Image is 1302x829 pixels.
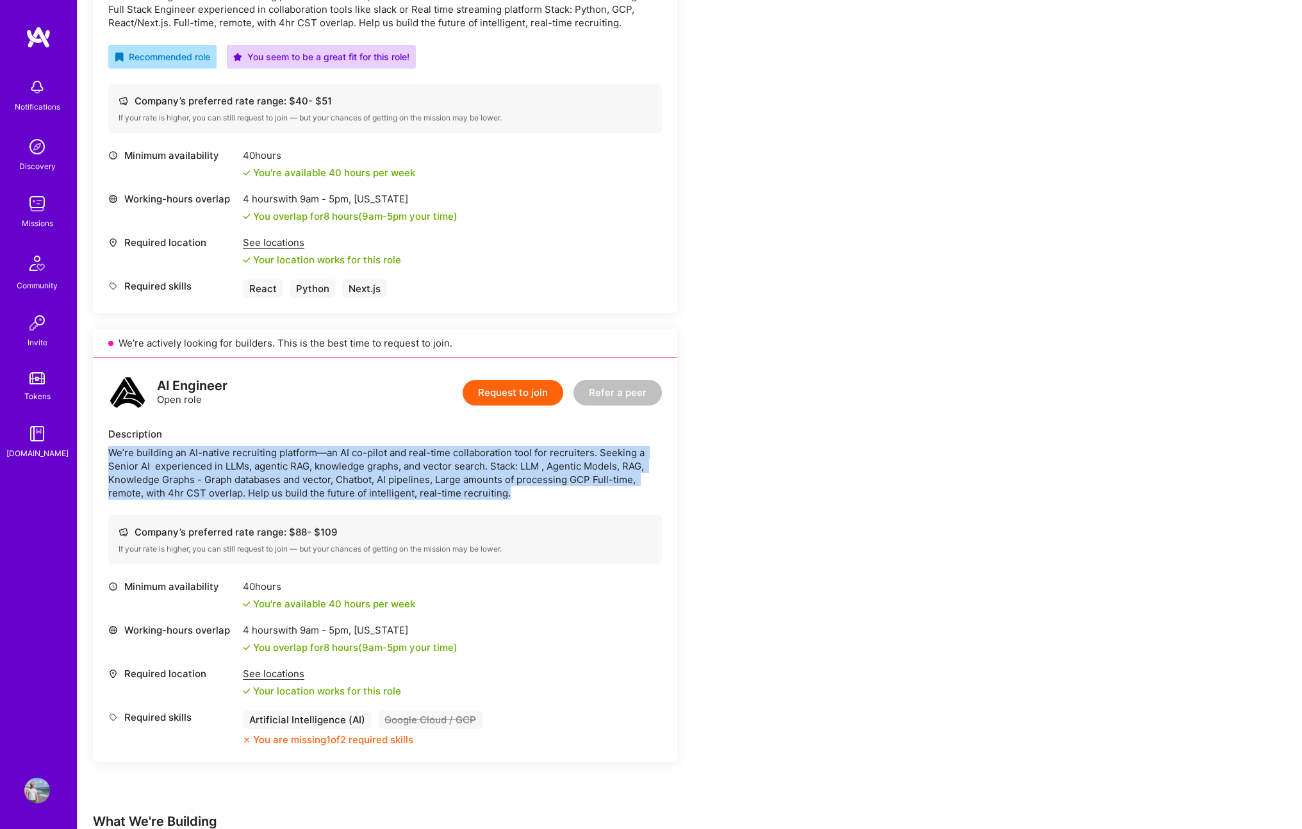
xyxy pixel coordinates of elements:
[119,96,128,106] i: icon Cash
[108,279,236,293] div: Required skills
[233,53,242,62] i: icon PurpleStar
[108,238,118,247] i: icon Location
[108,194,118,204] i: icon World
[29,372,45,384] img: tokens
[119,527,128,537] i: icon Cash
[15,100,60,113] div: Notifications
[115,50,210,63] div: Recommended role
[108,151,118,160] i: icon Clock
[243,236,401,249] div: See locations
[108,710,236,724] div: Required skills
[108,427,662,441] div: Description
[243,623,457,637] div: 4 hours with [US_STATE]
[21,778,53,803] a: User Avatar
[108,192,236,206] div: Working-hours overlap
[22,248,53,279] img: Community
[119,113,652,123] div: If your rate is higher, you can still request to join — but your chances of getting on the missio...
[108,623,236,637] div: Working-hours overlap
[297,193,354,205] span: 9am - 5pm ,
[243,213,251,220] i: icon Check
[108,446,662,500] div: We’re building an AI-native recruiting platform—an AI co-pilot and real-time collaboration tool f...
[108,236,236,249] div: Required location
[115,53,124,62] i: icon RecommendedBadge
[573,380,662,406] button: Refer a peer
[243,710,372,729] div: Artificial Intelligence (AI)
[108,712,118,722] i: icon Tag
[17,279,58,292] div: Community
[362,641,407,653] span: 9am - 5pm
[108,281,118,291] i: icon Tag
[108,582,118,591] i: icon Clock
[119,544,652,554] div: If your rate is higher, you can still request to join — but your chances of getting on the missio...
[119,94,652,108] div: Company’s preferred rate range: $ 40 - $ 51
[362,210,407,222] span: 9am - 5pm
[19,160,56,173] div: Discovery
[243,253,401,267] div: Your location works for this role
[243,687,251,695] i: icon Check
[24,421,50,447] img: guide book
[108,373,147,412] img: logo
[297,624,354,636] span: 9am - 5pm ,
[108,667,236,680] div: Required location
[243,149,415,162] div: 40 hours
[24,74,50,100] img: bell
[22,217,53,230] div: Missions
[119,525,652,539] div: Company’s preferred rate range: $ 88 - $ 109
[6,447,69,460] div: [DOMAIN_NAME]
[93,329,677,358] div: We’re actively looking for builders. This is the best time to request to join.
[243,684,401,698] div: Your location works for this role
[26,26,51,49] img: logo
[243,667,401,680] div: See locations
[108,669,118,678] i: icon Location
[463,380,563,406] button: Request to join
[290,279,336,298] div: Python
[233,50,409,63] div: You seem to be a great fit for this role!
[243,597,415,611] div: You're available 40 hours per week
[253,209,457,223] div: You overlap for 8 hours ( your time)
[157,379,227,393] div: AI Engineer
[24,778,50,803] img: User Avatar
[157,379,227,406] div: Open role
[24,310,50,336] img: Invite
[243,256,251,264] i: icon Check
[243,600,251,608] i: icon Check
[108,625,118,635] i: icon World
[24,390,51,403] div: Tokens
[243,736,251,744] i: icon CloseOrange
[243,166,415,179] div: You're available 40 hours per week
[108,149,236,162] div: Minimum availability
[243,279,283,298] div: React
[243,644,251,652] i: icon Check
[253,733,413,746] div: You are missing 1 of 2 required skills
[378,710,482,729] div: Google Cloud / GCP
[24,134,50,160] img: discovery
[24,191,50,217] img: teamwork
[243,169,251,177] i: icon Check
[243,192,457,206] div: 4 hours with [US_STATE]
[28,336,47,349] div: Invite
[342,279,387,298] div: Next.js
[108,580,236,593] div: Minimum availability
[243,580,415,593] div: 40 hours
[253,641,457,654] div: You overlap for 8 hours ( your time)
